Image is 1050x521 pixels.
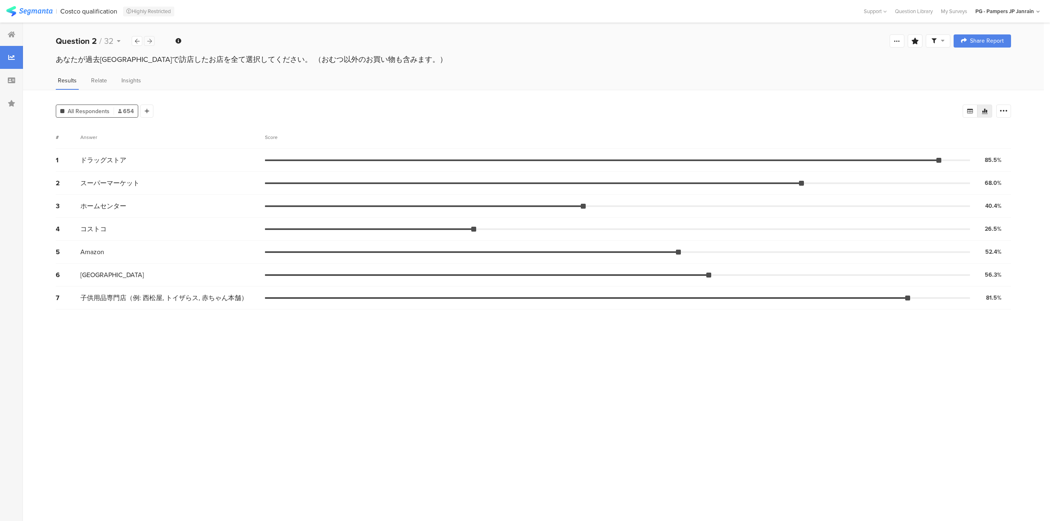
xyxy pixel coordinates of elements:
div: 7 [56,293,80,303]
span: Insights [121,76,141,85]
div: Costco qualification [60,7,117,15]
span: スーパーマーケット [80,178,139,188]
div: Highly Restricted [123,7,174,16]
div: 56.3% [985,271,1002,279]
div: Support [864,5,887,18]
div: 68.0% [985,179,1002,187]
div: 81.5% [986,293,1002,302]
span: 子供用品専門店（例: 西松屋, トイザらス, 赤ちゃん本舗） [80,293,248,303]
span: コストコ [80,224,107,234]
div: 6 [56,270,80,280]
div: あなたが過去[GEOGRAPHIC_DATA]で訪店したお店を全て選択してください。 （おむつ以外のお買い物も含みます。） [56,54,1011,65]
div: 1 [56,155,80,165]
span: / [99,35,102,47]
span: [GEOGRAPHIC_DATA] [80,270,144,280]
div: 52.4% [985,248,1002,256]
b: Question 2 [56,35,97,47]
span: Relate [91,76,107,85]
div: 2 [56,178,80,188]
span: Results [58,76,77,85]
div: 40.4% [985,202,1002,210]
img: segmanta logo [6,6,52,16]
span: Share Report [970,38,1004,44]
div: 85.5% [985,156,1002,164]
div: | [56,7,57,16]
span: ホームセンター [80,201,126,211]
div: Answer [80,134,97,141]
div: 26.5% [985,225,1002,233]
span: ドラッグストア [80,155,126,165]
div: 4 [56,224,80,234]
span: 654 [118,107,134,116]
div: 5 [56,247,80,257]
span: 32 [104,35,114,47]
div: PG - Pampers JP Janrain [975,7,1034,15]
div: 3 [56,201,80,211]
a: Question Library [891,7,937,15]
span: All Respondents [68,107,110,116]
span: Amazon [80,247,104,257]
div: # [56,134,80,141]
div: Score [265,134,282,141]
a: My Surveys [937,7,971,15]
